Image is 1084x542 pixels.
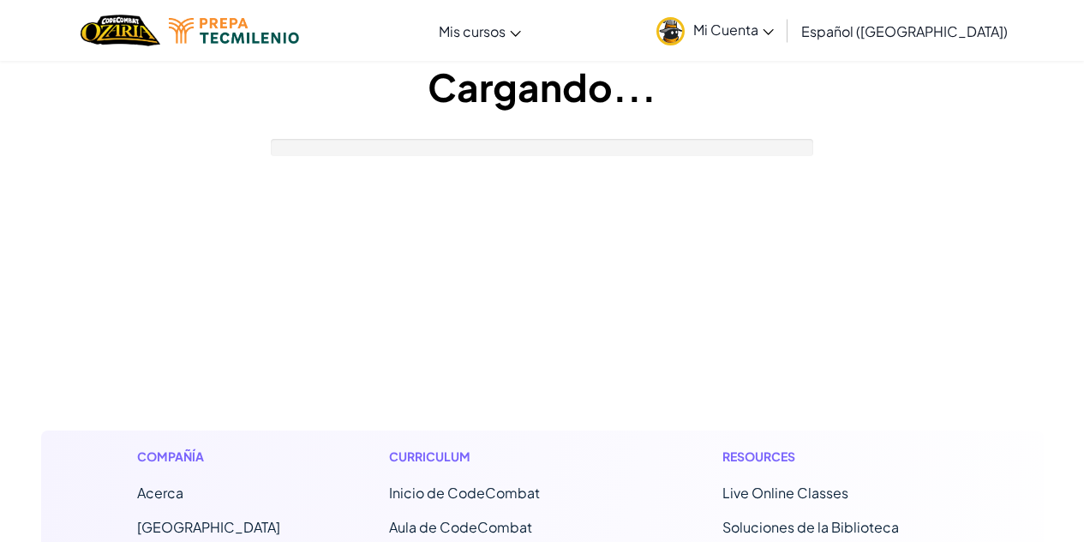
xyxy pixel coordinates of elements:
h1: Resources [722,448,948,466]
a: Mis cursos [430,8,530,54]
img: avatar [656,17,685,45]
a: Acerca [137,484,183,502]
span: Inicio de CodeCombat [389,484,540,502]
span: Español ([GEOGRAPHIC_DATA]) [801,22,1008,40]
h1: Compañía [137,448,280,466]
a: Soluciones de la Biblioteca [722,518,899,536]
a: Ozaria by CodeCombat logo [81,13,160,48]
span: Mis cursos [439,22,506,40]
img: Tecmilenio logo [169,18,299,44]
h1: Curriculum [389,448,614,466]
a: [GEOGRAPHIC_DATA] [137,518,280,536]
a: Español ([GEOGRAPHIC_DATA]) [793,8,1016,54]
a: Aula de CodeCombat [389,518,532,536]
img: Home [81,13,160,48]
a: Live Online Classes [722,484,848,502]
a: Mi Cuenta [648,3,782,57]
span: Mi Cuenta [693,21,774,39]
